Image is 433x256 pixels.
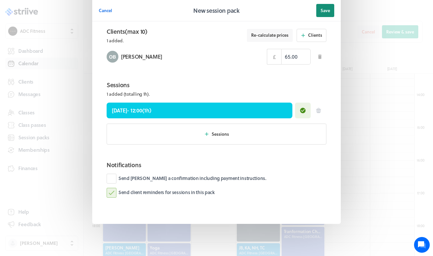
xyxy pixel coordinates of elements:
h2: We're here to help. Ask us anything! [10,44,121,65]
h2: Notifications [107,160,326,169]
span: Re-calculate prices [251,32,288,38]
p: Find an answer quickly [9,102,122,110]
p: [DATE] - 12:00 ( 1h ) [112,107,151,114]
input: Search articles [19,113,117,126]
button: Sessions [107,124,326,145]
button: Clients [297,29,326,42]
span: Save [320,8,330,13]
p: 1 added (totalling 1h). [107,91,150,97]
span: Sessions [212,131,229,137]
p: 1 added. [107,37,147,44]
iframe: gist-messenger-bubble-iframe [414,237,430,253]
div: £ [267,49,281,65]
span: New conversation [42,80,78,86]
label: Send [PERSON_NAME] a confirmation including payment instructions. [107,174,266,184]
h2: Sessions [107,80,150,89]
button: Cancel [99,4,112,17]
h2: Clients (max 10) [107,27,147,36]
button: Save [316,4,334,17]
span: Cancel [99,8,112,13]
button: New conversation [10,76,121,89]
label: Send client reminders for sessions in this pack [107,188,215,198]
h2: New session pack [193,6,240,15]
h1: Hi [PERSON_NAME] [10,32,121,42]
p: [PERSON_NAME] [121,53,162,61]
button: Re-calculate prices [247,29,293,42]
span: Clients [308,32,322,38]
img: Olivia Bramwell [107,51,118,63]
